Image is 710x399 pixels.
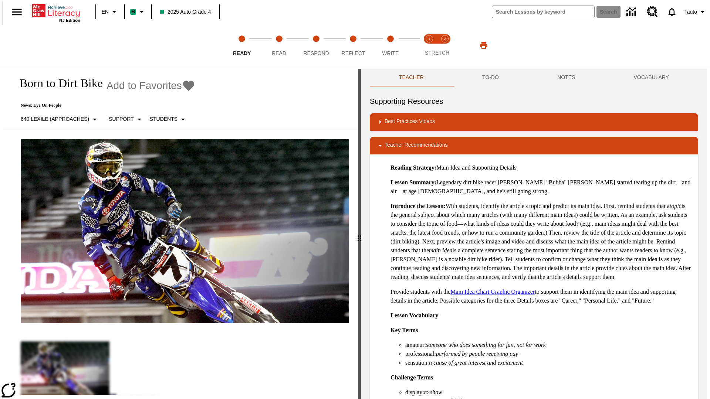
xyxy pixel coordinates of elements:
[370,69,453,86] button: Teacher
[419,25,440,66] button: Stretch Read step 1 of 2
[405,349,692,358] li: professional:
[436,351,518,357] em: performed by people receiving pay
[370,137,698,154] div: Teacher Recommendations
[106,113,146,126] button: Scaffolds, Support
[6,1,28,23] button: Open side menu
[150,115,177,123] p: Students
[429,247,453,253] em: main idea
[32,3,80,23] div: Home
[106,80,182,92] span: Add to Favorites
[444,37,446,41] text: 2
[147,113,190,126] button: Select Student
[370,69,698,86] div: Instructional Panel Tabs
[370,95,698,107] h6: Supporting Resources
[295,25,338,66] button: Respond step 3 of 5
[361,69,707,399] div: activity
[358,69,361,399] div: Press Enter or Spacebar and then press right and left arrow keys to move the slider
[131,7,135,16] span: B
[426,342,546,348] em: someone who does something for fun, not for work
[332,25,375,66] button: Reflect step 4 of 5
[390,179,436,185] strong: Lesson Summary:
[342,50,365,56] span: Reflect
[390,327,418,333] strong: Key Terms
[472,39,496,52] button: Print
[59,18,80,23] span: NJ Edition
[429,359,523,366] em: a cause of great interest and excitement
[257,25,300,66] button: Read step 2 of 5
[390,202,692,282] p: With students, identify the article's topic and predict its main idea. First, remind students tha...
[390,178,692,196] p: Legendary dirt bike racer [PERSON_NAME] "Bubba" [PERSON_NAME] started tearing up the dirt—and air...
[428,37,430,41] text: 1
[106,79,195,92] button: Add to Favorites - Born to Dirt Bike
[3,69,358,395] div: reading
[390,287,692,305] p: Provide students with the to support them in identifying the main idea and supporting details in ...
[390,374,433,381] strong: Challenge Terms
[405,341,692,349] li: amateur:
[385,117,435,126] p: Best Practices Videos
[21,115,89,123] p: 640 Lexile (Approaches)
[102,8,109,16] span: EN
[390,203,446,209] strong: Introduce the Lesson:
[220,25,263,66] button: Ready step 1 of 5
[18,113,102,126] button: Select Lexile, 640 Lexile (Approaches)
[684,8,697,16] span: Tauto
[424,389,442,395] em: to show
[682,5,710,18] button: Profile/Settings
[12,103,195,108] p: News: Eye On People
[390,164,436,171] strong: Reading Strategy:
[21,139,349,324] img: Motocross racer James Stewart flies through the air on his dirt bike.
[662,2,682,21] a: Notifications
[670,203,682,209] em: topic
[233,50,251,56] span: Ready
[272,50,286,56] span: Read
[382,50,399,56] span: Write
[98,5,122,18] button: Language: EN, Select a language
[390,312,438,318] strong: Lesson Vocabulary
[369,25,412,66] button: Write step 5 of 5
[405,358,692,367] li: sensation:
[160,8,211,16] span: 2025 Auto Grade 4
[604,69,698,86] button: VOCABULARY
[127,5,149,18] button: Boost Class color is mint green. Change class color
[528,69,604,86] button: NOTES
[109,115,133,123] p: Support
[450,289,535,295] a: Main Idea Chart Graphic Organizer
[12,76,103,90] h1: Born to Dirt Bike
[453,69,528,86] button: TO-DO
[425,50,449,56] span: STRETCH
[405,388,692,397] li: display:
[390,163,692,172] p: Main Idea and Supporting Details
[642,2,662,22] a: Resource Center, Will open in new tab
[492,6,594,18] input: search field
[622,2,642,22] a: Data Center
[434,25,456,66] button: Stretch Respond step 2 of 2
[370,113,698,131] div: Best Practices Videos
[385,141,447,150] p: Teacher Recommendations
[303,50,329,56] span: Respond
